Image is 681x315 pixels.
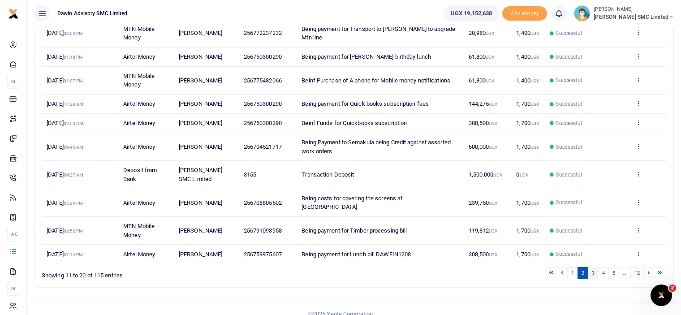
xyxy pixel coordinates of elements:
[64,55,83,60] small: 01:18 PM
[489,121,497,126] small: UGX
[530,78,539,83] small: UGX
[440,5,502,22] li: Wallet ballance
[588,267,599,279] a: 3
[502,9,547,16] a: Add money
[47,143,83,150] span: [DATE]
[530,102,539,107] small: UGX
[444,5,499,22] a: UGX 19,152,638
[244,30,282,36] span: 256772237232
[244,143,282,150] span: 256704521717
[493,173,502,177] small: UGX
[244,53,282,60] span: 256750300290
[469,143,498,150] span: 600,000
[516,171,528,178] span: 0
[302,120,407,126] span: Beinf Funds for Quickbooks subscription
[469,77,495,84] span: 61,800
[179,167,222,182] span: [PERSON_NAME] SMC Limited
[179,77,222,84] span: [PERSON_NAME]
[123,223,155,238] span: MTN Mobile Money
[516,30,539,36] span: 1,400
[179,120,222,126] span: [PERSON_NAME]
[302,100,429,107] span: Being payment for Quick books subscription fees
[594,13,674,21] span: [PERSON_NAME] SMC Limited
[47,100,83,107] span: [DATE]
[8,10,19,17] a: logo-small logo-large logo-large
[179,199,222,206] span: [PERSON_NAME]
[179,227,222,234] span: [PERSON_NAME]
[574,5,674,22] a: profile-user [PERSON_NAME] [PERSON_NAME] SMC Limited
[302,171,354,178] span: Transaction Deposit
[489,229,497,233] small: UGX
[7,227,19,242] li: Ac
[7,74,19,89] li: M
[516,143,539,150] span: 1,700
[502,6,547,21] li: Toup your wallet
[469,251,498,258] span: 308,500
[567,267,578,279] a: 1
[502,6,547,21] span: Add money
[530,201,539,206] small: UGX
[556,198,582,207] span: Successful
[64,201,83,206] small: 05:34 PM
[123,120,155,126] span: Airtel Money
[556,76,582,84] span: Successful
[578,267,588,279] a: 2
[123,100,155,107] span: Airtel Money
[47,227,83,234] span: [DATE]
[64,145,84,150] small: 09:45 AM
[179,100,222,107] span: [PERSON_NAME]
[64,78,83,83] small: 01:07 PM
[530,145,539,150] small: UGX
[556,53,582,61] span: Successful
[516,100,539,107] span: 1,700
[594,6,674,13] small: [PERSON_NAME]
[123,73,155,88] span: MTN Mobile Money
[516,77,539,84] span: 1,400
[486,78,494,83] small: UGX
[302,227,407,234] span: Being payment for Timber processing bill
[486,55,494,60] small: UGX
[47,77,83,84] span: [DATE]
[244,100,282,107] span: 256750300290
[64,229,83,233] small: 02:52 PM
[302,195,402,211] span: Being costs for covering the screens at [GEOGRAPHIC_DATA]
[179,143,222,150] span: [PERSON_NAME]
[651,285,672,306] iframe: Intercom live chat
[530,252,539,257] small: UGX
[123,167,157,182] span: Deposit from Bank
[469,100,498,107] span: 144,275
[530,31,539,36] small: UGX
[47,30,83,36] span: [DATE]
[7,281,19,296] li: M
[123,143,155,150] span: Airtel Money
[530,121,539,126] small: UGX
[556,227,582,235] span: Successful
[469,171,502,178] span: 1,500,000
[556,171,582,179] span: Successful
[556,100,582,108] span: Successful
[64,31,83,36] small: 02:03 PM
[516,227,539,234] span: 1,700
[302,53,431,60] span: Being payment for [PERSON_NAME] birthday lunch
[244,199,282,206] span: 256708805502
[302,139,451,155] span: Being Payment to Semakula being Credit against assorted work orders
[64,252,83,257] small: 02:14 PM
[556,119,582,127] span: Successful
[42,266,298,280] div: Showing 11 to 20 of 115 entries
[64,121,84,126] small: 09:50 AM
[469,30,495,36] span: 20,980
[47,120,83,126] span: [DATE]
[244,171,256,178] span: 3155
[469,199,498,206] span: 239,750
[630,267,644,279] a: 12
[244,251,282,258] span: 256759975607
[516,251,539,258] span: 1,700
[179,251,222,258] span: [PERSON_NAME]
[520,173,528,177] small: UGX
[469,227,498,234] span: 119,812
[47,171,83,178] span: [DATE]
[574,5,590,22] img: profile-user
[469,120,498,126] span: 308,500
[530,229,539,233] small: UGX
[516,120,539,126] span: 1,700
